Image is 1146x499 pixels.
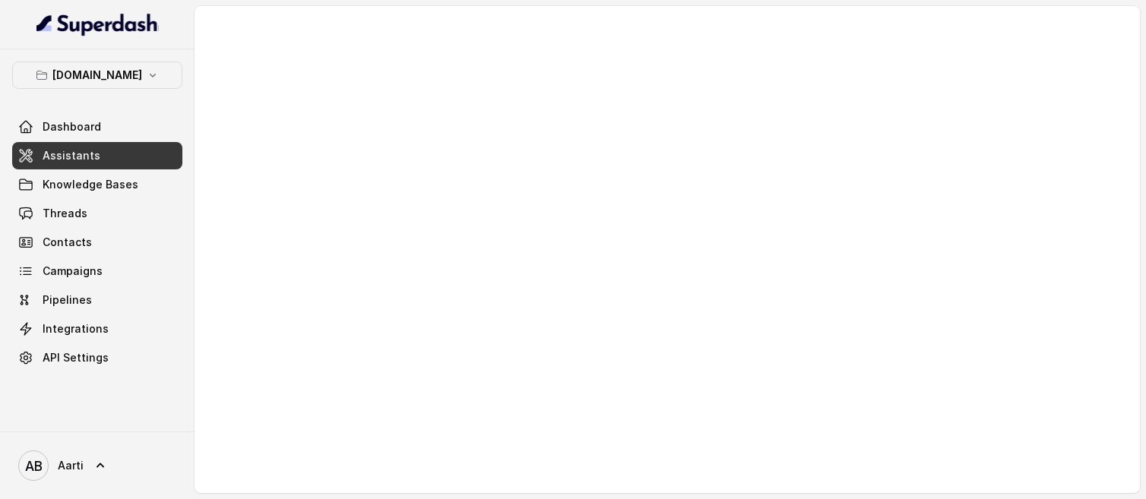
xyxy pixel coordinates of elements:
button: [DOMAIN_NAME] [12,62,182,89]
img: light.svg [36,12,159,36]
span: Aarti [58,458,84,473]
a: Dashboard [12,113,182,141]
a: Aarti [12,444,182,487]
text: AB [25,458,43,474]
span: Campaigns [43,264,103,279]
span: Dashboard [43,119,101,134]
span: Assistants [43,148,100,163]
a: Knowledge Bases [12,171,182,198]
a: Contacts [12,229,182,256]
a: Pipelines [12,286,182,314]
span: API Settings [43,350,109,365]
p: [DOMAIN_NAME] [52,66,142,84]
a: API Settings [12,344,182,371]
a: Campaigns [12,257,182,285]
span: Knowledge Bases [43,177,138,192]
a: Assistants [12,142,182,169]
span: Contacts [43,235,92,250]
span: Integrations [43,321,109,336]
span: Threads [43,206,87,221]
span: Pipelines [43,292,92,308]
a: Threads [12,200,182,227]
a: Integrations [12,315,182,343]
